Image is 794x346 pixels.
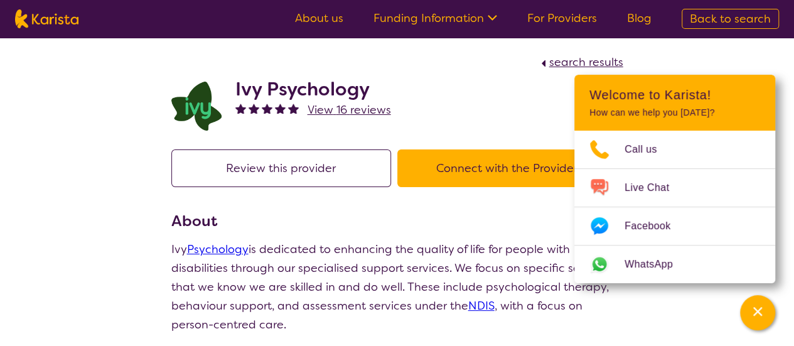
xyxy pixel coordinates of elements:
[574,246,775,283] a: Web link opens in a new tab.
[171,210,623,232] h3: About
[627,11,652,26] a: Blog
[373,11,497,26] a: Funding Information
[740,295,775,330] button: Channel Menu
[171,149,391,187] button: Review this provider
[589,107,760,118] p: How can we help you [DATE]?
[682,9,779,29] a: Back to search
[308,102,391,117] span: View 16 reviews
[262,103,272,114] img: fullstar
[549,55,623,70] span: search results
[574,75,775,283] div: Channel Menu
[171,161,397,176] a: Review this provider
[15,9,78,28] img: Karista logo
[625,178,684,197] span: Live Chat
[288,103,299,114] img: fullstar
[397,149,617,187] button: Connect with the Provider
[468,298,495,313] a: NDIS
[171,82,222,131] img: lcqb2d1jpug46odws9wh.png
[538,55,623,70] a: search results
[397,161,623,176] a: Connect with the Provider
[625,255,688,274] span: WhatsApp
[574,131,775,283] ul: Choose channel
[589,87,760,102] h2: Welcome to Karista!
[690,11,771,26] span: Back to search
[625,140,672,159] span: Call us
[187,242,249,257] a: Psychology
[527,11,597,26] a: For Providers
[235,78,391,100] h2: Ivy Psychology
[308,100,391,119] a: View 16 reviews
[249,103,259,114] img: fullstar
[171,240,623,334] p: Ivy is dedicated to enhancing the quality of life for people with disabilities through our specia...
[235,103,246,114] img: fullstar
[295,11,343,26] a: About us
[625,217,685,235] span: Facebook
[275,103,286,114] img: fullstar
